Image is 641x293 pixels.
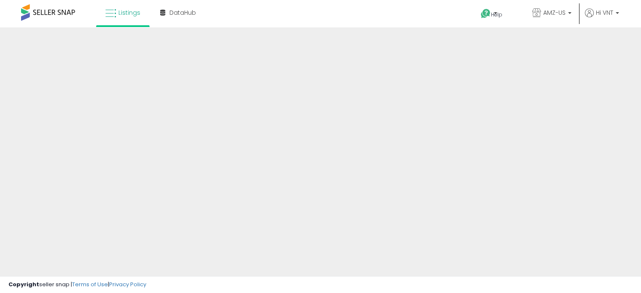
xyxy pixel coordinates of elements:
a: Hi VNT [585,8,619,27]
span: AMZ-US [543,8,566,17]
span: Help [491,11,502,18]
strong: Copyright [8,280,39,288]
span: Listings [118,8,140,17]
div: seller snap | | [8,281,146,289]
a: Help [474,2,519,27]
span: Hi VNT [596,8,613,17]
span: DataHub [169,8,196,17]
a: Privacy Policy [109,280,146,288]
i: Get Help [480,8,491,19]
a: Terms of Use [72,280,108,288]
